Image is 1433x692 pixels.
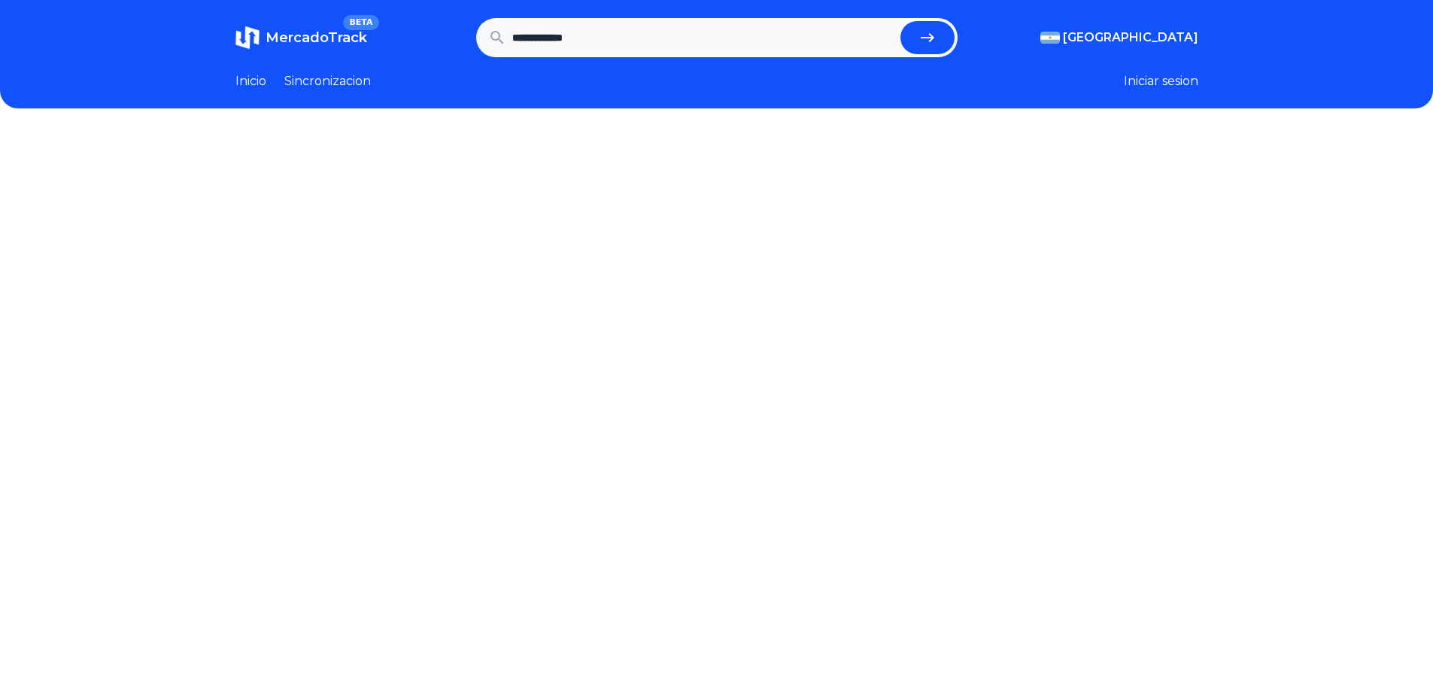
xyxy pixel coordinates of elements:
[1124,72,1198,90] button: Iniciar sesion
[284,72,371,90] a: Sincronizacion
[235,72,266,90] a: Inicio
[343,15,378,30] span: BETA
[1040,32,1060,44] img: Argentina
[235,26,367,50] a: MercadoTrackBETA
[235,26,260,50] img: MercadoTrack
[1040,29,1198,47] button: [GEOGRAPHIC_DATA]
[1063,29,1198,47] span: [GEOGRAPHIC_DATA]
[266,29,367,46] span: MercadoTrack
